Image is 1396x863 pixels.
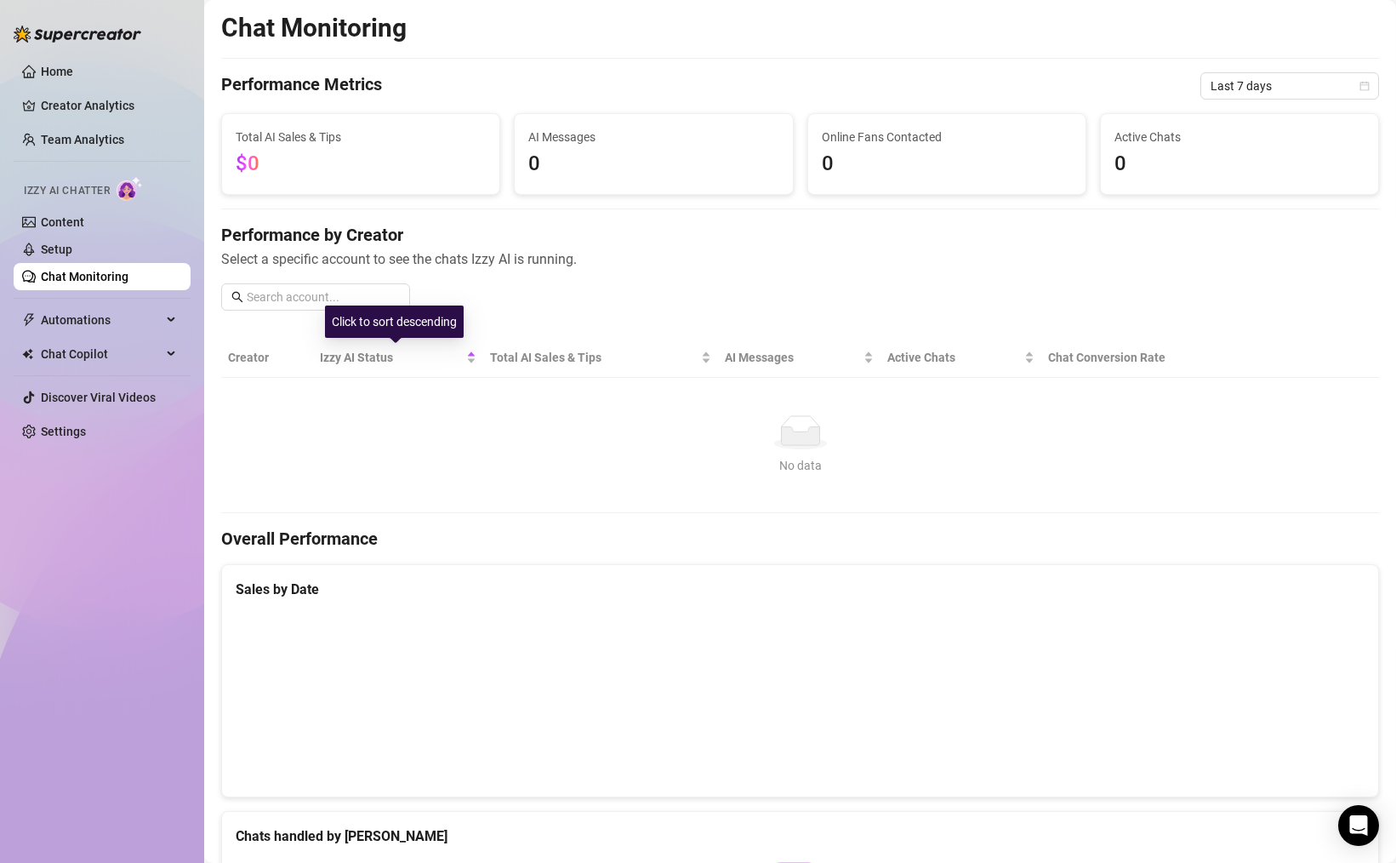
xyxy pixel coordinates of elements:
span: Izzy AI Status [320,348,463,367]
span: Automations [41,306,162,334]
span: AI Messages [528,128,778,146]
span: Active Chats [1114,128,1365,146]
div: Chats handled by [PERSON_NAME] [236,826,1365,847]
span: calendar [1359,81,1370,91]
h4: Performance Metrics [221,72,382,100]
th: Active Chats [880,338,1041,378]
img: AI Chatter [117,176,143,201]
div: No data [235,456,1365,475]
th: Izzy AI Status [313,338,483,378]
a: Team Analytics [41,133,124,146]
th: AI Messages [718,338,880,378]
span: AI Messages [725,348,860,367]
th: Creator [221,338,313,378]
div: Open Intercom Messenger [1338,805,1379,846]
h2: Chat Monitoring [221,12,407,44]
img: logo-BBDzfeDw.svg [14,26,141,43]
h4: Performance by Creator [221,223,1379,247]
span: $0 [236,151,259,175]
span: 0 [528,148,778,180]
input: Search account... [247,288,400,306]
span: Izzy AI Chatter [24,183,110,199]
span: search [231,291,243,303]
a: Home [41,65,73,78]
img: Chat Copilot [22,348,33,360]
a: Settings [41,425,86,438]
span: Active Chats [887,348,1021,367]
span: 0 [1114,148,1365,180]
a: Chat Monitoring [41,270,128,283]
a: Content [41,215,84,229]
div: Click to sort descending [325,306,464,338]
span: Total AI Sales & Tips [490,348,698,367]
span: Chat Copilot [41,340,162,368]
span: Online Fans Contacted [822,128,1072,146]
th: Total AI Sales & Tips [483,338,718,378]
h4: Overall Performance [221,527,1379,551]
span: thunderbolt [22,313,36,327]
a: Discover Viral Videos [41,391,156,404]
div: Sales by Date [236,579,1365,600]
a: Setup [41,243,72,256]
th: Chat Conversion Rate [1041,338,1263,378]
span: Select a specific account to see the chats Izzy AI is running. [221,249,1379,270]
span: 0 [822,148,1072,180]
a: Creator Analytics [41,92,177,119]
span: Total AI Sales & Tips [236,128,486,146]
span: Last 7 days [1211,73,1369,99]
